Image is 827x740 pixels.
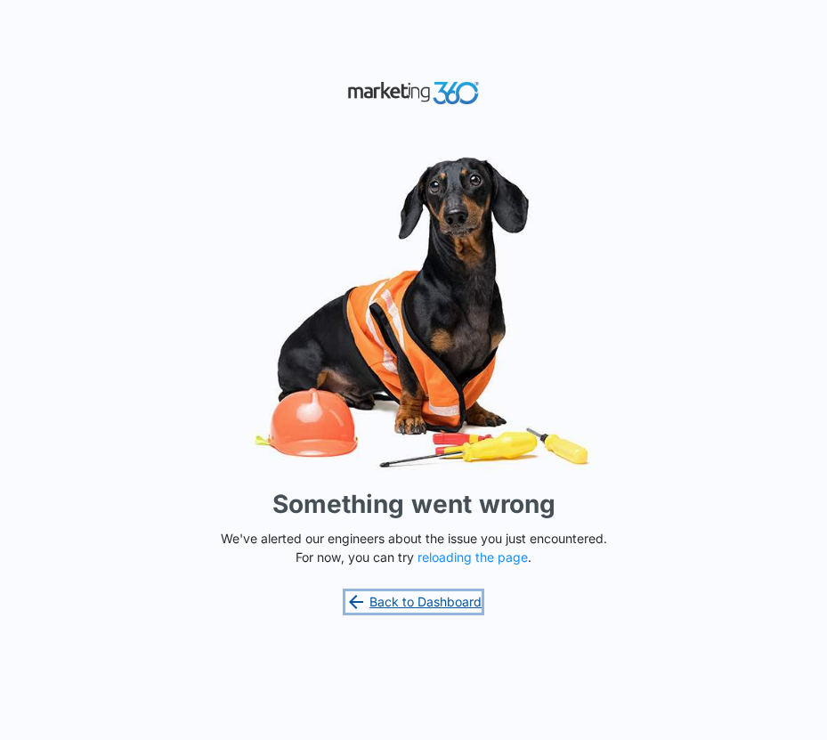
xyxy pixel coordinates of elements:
button: reloading the page [418,550,528,565]
img: Marketing 360 Logo [347,77,481,109]
a: Back to Dashboard [345,591,482,613]
p: We've alerted our engineers about the issue you just encountered. For now, you can try . [214,529,614,566]
h1: Something went wrong [272,485,555,523]
img: Sad Dog [147,146,681,478]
